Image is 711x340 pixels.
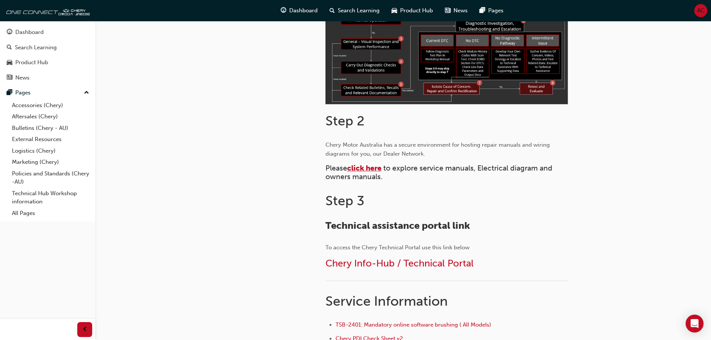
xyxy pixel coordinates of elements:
a: Dashboard [3,25,92,39]
span: news-icon [445,6,450,15]
a: News [3,71,92,85]
a: Product Hub [3,56,92,69]
span: to explore service manuals, Electrical diagram and owners manuals. [325,164,554,181]
a: Technical Hub Workshop information [9,188,92,208]
span: Please [325,164,347,172]
span: Step 3 [325,193,364,209]
span: up-icon [84,88,89,98]
span: Chery Motor Australia has a secure environment for hosting repair manuals and wiring diagrams for... [325,141,551,157]
div: Search Learning [15,43,57,52]
div: News [15,74,29,82]
a: click here [347,164,381,172]
span: pages-icon [480,6,485,15]
a: Search Learning [3,41,92,54]
a: All Pages [9,208,92,219]
span: News [453,6,468,15]
span: prev-icon [82,325,88,334]
a: Bulletins (Chery - AU) [9,122,92,134]
button: Pages [3,86,92,100]
span: guage-icon [7,29,12,36]
a: car-iconProduct Hub [386,3,439,18]
span: car-icon [7,59,12,66]
span: Technical assistance portal link [325,220,470,231]
a: External Resources [9,134,92,145]
span: car-icon [392,6,397,15]
span: search-icon [7,44,12,51]
a: TSB-2401: Mandatory online software brushing ( All Models) [336,321,491,328]
div: Product Hub [15,58,48,67]
div: Dashboard [15,28,44,37]
button: AC [694,4,707,17]
div: Pages [15,88,31,97]
span: Dashboard [289,6,318,15]
img: oneconnect [4,3,90,18]
a: news-iconNews [439,3,474,18]
a: Marketing (Chery) [9,156,92,168]
span: Step 2 [325,113,365,129]
a: Logistics (Chery) [9,145,92,157]
a: search-iconSearch Learning [324,3,386,18]
a: pages-iconPages [474,3,509,18]
span: Search Learning [338,6,380,15]
span: Product Hub [400,6,433,15]
span: To access the Chery Technical Portal use this link below [325,244,470,251]
span: Pages [488,6,503,15]
a: guage-iconDashboard [275,3,324,18]
span: search-icon [330,6,335,15]
span: pages-icon [7,90,12,96]
a: Accessories (Chery) [9,100,92,111]
span: AC [697,6,705,15]
span: guage-icon [281,6,286,15]
span: news-icon [7,75,12,81]
span: Service Information [325,293,448,309]
button: DashboardSearch LearningProduct HubNews [3,24,92,86]
div: Open Intercom Messenger [686,315,704,333]
a: Aftersales (Chery) [9,111,92,122]
a: Policies and Standards (Chery -AU) [9,168,92,188]
a: Chery Info-Hub / Technical Portal [325,258,474,269]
